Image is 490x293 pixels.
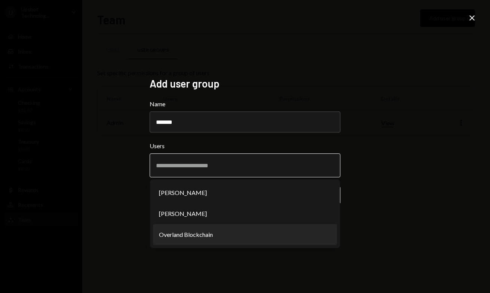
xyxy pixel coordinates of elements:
label: Name [150,100,340,109]
li: [PERSON_NAME] [153,182,337,203]
h2: Add user group [150,76,340,91]
li: Overland Blockchain [153,224,337,245]
li: [PERSON_NAME] [153,203,337,224]
label: Users [150,141,340,150]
